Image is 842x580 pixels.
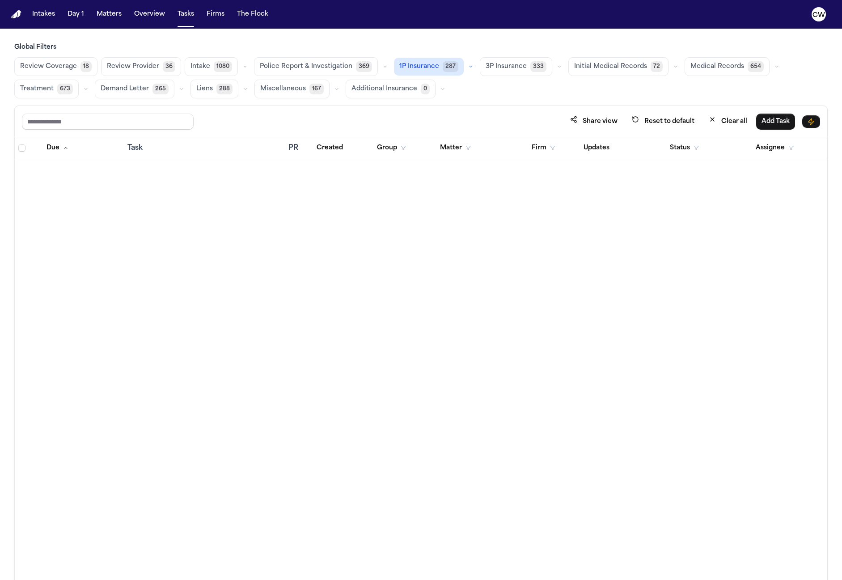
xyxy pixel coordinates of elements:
[254,57,378,76] button: Police Report & Investigation369
[351,85,417,93] span: Additional Insurance
[41,140,74,156] button: Due
[260,85,306,93] span: Miscellaneous
[196,85,213,93] span: Liens
[578,140,615,156] button: Updates
[664,140,704,156] button: Status
[435,140,476,156] button: Matter
[421,84,430,94] span: 0
[685,57,770,76] button: Medical Records654
[565,113,623,130] button: Share view
[20,62,77,71] span: Review Coverage
[309,84,324,94] span: 167
[11,10,21,19] a: Home
[288,143,304,153] div: PR
[190,62,210,71] span: Intake
[443,61,458,72] span: 287
[11,10,21,19] img: Finch Logo
[526,140,561,156] button: Firm
[14,80,79,98] button: Treatment673
[260,62,352,71] span: Police Report & Investigation
[64,6,88,22] button: Day 1
[530,61,546,72] span: 333
[690,62,744,71] span: Medical Records
[101,57,181,76] button: Review Provider36
[703,113,753,130] button: Clear all
[18,144,25,152] span: Select all
[748,61,764,72] span: 654
[233,6,272,22] button: The Flock
[131,6,169,22] button: Overview
[356,61,372,72] span: 369
[95,80,174,98] button: Demand Letter265
[486,62,527,71] span: 3P Insurance
[127,143,281,153] div: Task
[80,61,92,72] span: 18
[394,58,464,76] button: 1P Insurance287
[185,57,238,76] button: Intake1080
[107,62,159,71] span: Review Provider
[568,57,669,76] button: Initial Medical Records72
[93,6,125,22] button: Matters
[254,80,330,98] button: Miscellaneous167
[802,115,820,128] button: Immediate Task
[756,114,795,130] button: Add Task
[152,84,169,94] span: 265
[174,6,198,22] button: Tasks
[750,140,799,156] button: Assignee
[651,61,663,72] span: 72
[372,140,411,156] button: Group
[346,80,436,98] button: Additional Insurance0
[626,113,700,130] button: Reset to default
[812,12,825,18] text: CW
[480,57,552,76] button: 3P Insurance333
[216,84,233,94] span: 288
[20,85,54,93] span: Treatment
[203,6,228,22] button: Firms
[311,140,348,156] button: Created
[57,84,73,94] span: 673
[101,85,149,93] span: Demand Letter
[574,62,647,71] span: Initial Medical Records
[214,61,232,72] span: 1080
[399,62,439,71] span: 1P Insurance
[190,80,238,98] button: Liens288
[163,61,175,72] span: 36
[14,57,97,76] button: Review Coverage18
[14,43,828,52] h3: Global Filters
[29,6,59,22] button: Intakes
